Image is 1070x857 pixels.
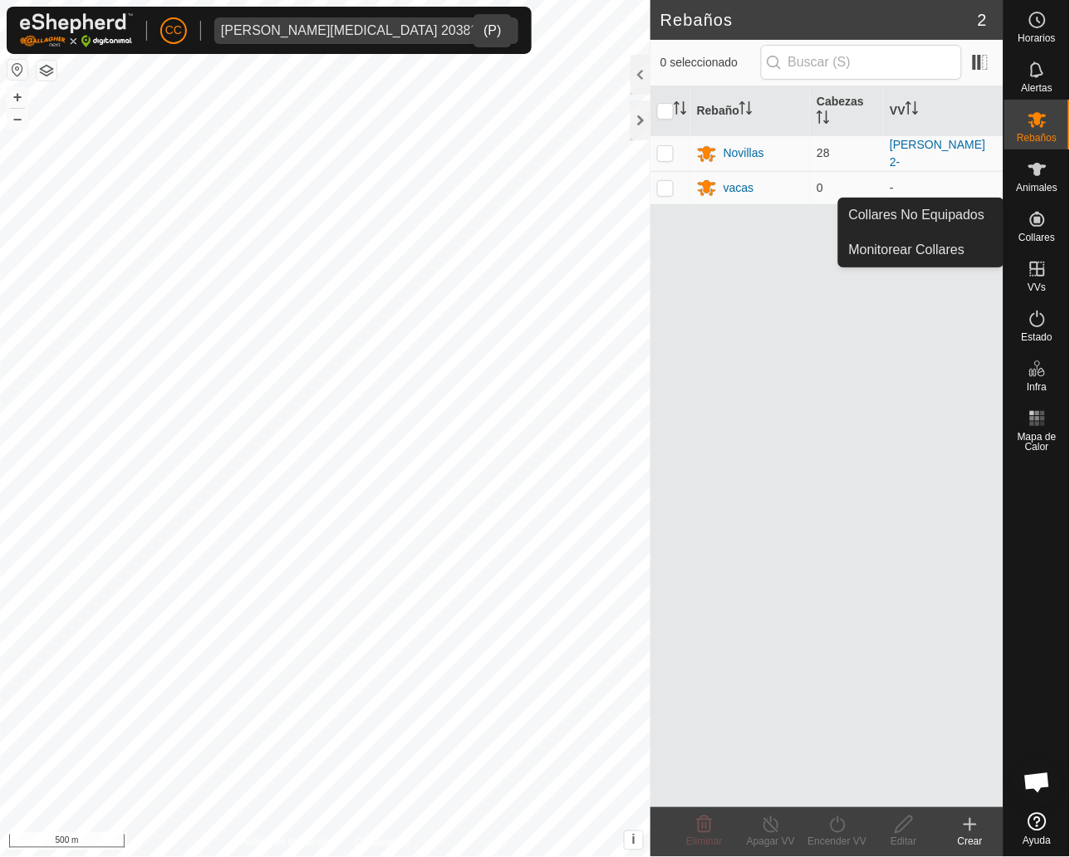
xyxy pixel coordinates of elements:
span: Collares No Equipados [849,205,985,225]
button: + [7,87,27,107]
span: Rebaños [1017,133,1057,143]
span: Animales [1017,183,1058,193]
div: Crear [937,835,1004,850]
span: Infra [1027,382,1047,392]
a: Política de Privacidad [239,835,335,850]
span: Eliminar [686,836,722,848]
div: Editar [871,835,937,850]
input: Buscar (S) [761,45,962,80]
div: Chat abierto [1013,757,1063,807]
span: Collares [1018,233,1055,242]
p-sorticon: Activar para ordenar [906,104,919,117]
div: Apagar VV [738,835,804,850]
span: Alertas [1022,83,1053,93]
span: 0 [817,181,823,194]
span: CC [165,22,182,39]
div: Encender VV [804,835,871,850]
p-sorticon: Activar para ordenar [674,104,687,117]
p-sorticon: Activar para ordenar [817,113,830,126]
span: Estado [1022,332,1053,342]
a: Monitorear Collares [839,233,1004,267]
p-sorticon: Activar para ordenar [739,104,753,117]
span: Macarena Flor Rapado Laso 20388 [214,17,485,44]
span: VVs [1028,282,1046,292]
span: i [632,833,636,847]
th: Cabezas [810,86,883,136]
img: Logo Gallagher [20,13,133,47]
button: – [7,109,27,129]
a: Ayuda [1004,806,1070,853]
span: Monitorear Collares [849,240,965,260]
a: Collares No Equipados [839,198,1004,232]
span: Ayuda [1023,836,1052,846]
th: Rebaño [690,86,811,136]
button: i [625,831,643,850]
span: Mapa de Calor [1009,432,1066,452]
h2: Rebaños [660,10,978,30]
a: [PERSON_NAME] 2- [890,138,985,169]
button: Capas del Mapa [37,61,56,81]
span: 28 [817,146,830,159]
span: Horarios [1018,33,1056,43]
div: [PERSON_NAME][MEDICAL_DATA] 20388 [221,24,479,37]
a: Contáctenos [355,835,410,850]
div: dropdown trigger [485,17,518,44]
span: 2 [978,7,987,32]
span: 0 seleccionado [660,54,761,71]
div: Novillas [724,144,764,162]
td: - [883,171,1004,204]
button: Restablecer Mapa [7,60,27,80]
th: VV [883,86,1004,136]
div: vacas [724,179,754,197]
